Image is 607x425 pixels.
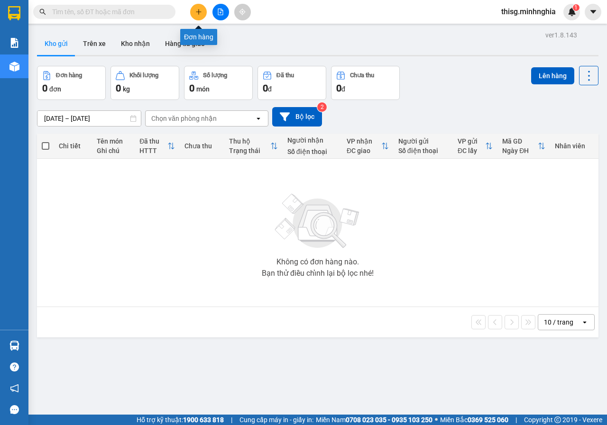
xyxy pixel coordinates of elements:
[183,416,224,424] strong: 1900 633 818
[258,66,326,100] button: Đã thu0đ
[316,415,432,425] span: Miền Nam
[239,9,246,15] span: aim
[42,82,47,94] span: 0
[502,147,538,154] div: Ngày ĐH
[458,137,485,145] div: VP gửi
[37,32,75,55] button: Kho gửi
[453,134,497,159] th: Toggle SortBy
[229,137,270,145] div: Thu hộ
[574,4,578,11] span: 1
[49,85,61,93] span: đơn
[502,137,538,145] div: Mã GD
[287,136,337,144] div: Người nhận
[10,384,19,393] span: notification
[263,82,268,94] span: 0
[341,85,345,93] span: đ
[331,66,400,100] button: Chưa thu0đ
[497,134,550,159] th: Toggle SortBy
[10,405,19,414] span: message
[573,4,579,11] sup: 1
[196,85,210,93] span: món
[494,6,563,18] span: thisg.minhnghia
[568,8,576,16] img: icon-new-feature
[212,4,229,20] button: file-add
[515,415,517,425] span: |
[544,317,573,327] div: 10 / trang
[276,72,294,79] div: Đã thu
[398,137,448,145] div: Người gửi
[8,6,20,20] img: logo-vxr
[10,362,19,371] span: question-circle
[139,147,167,154] div: HTTT
[554,416,561,423] span: copyright
[268,85,272,93] span: đ
[9,62,19,72] img: warehouse-icon
[398,147,448,154] div: Số điện thoại
[189,82,194,94] span: 0
[37,66,106,100] button: Đơn hàng0đơn
[276,258,359,266] div: Không có đơn hàng nào.
[113,32,157,55] button: Kho nhận
[239,415,313,425] span: Cung cấp máy in - giấy in:
[229,147,270,154] div: Trạng thái
[581,318,589,326] svg: open
[531,67,574,84] button: Lên hàng
[123,85,130,93] span: kg
[458,147,485,154] div: ĐC lấy
[97,147,130,154] div: Ghi chú
[129,72,158,79] div: Khối lượng
[270,188,365,254] img: svg+xml;base64,PHN2ZyBjbGFzcz0ibGlzdC1wbHVnX19zdmciIHhtbG5zPSJodHRwOi8vd3d3LnczLm9yZy8yMDAwL3N2Zy...
[545,30,577,40] div: ver 1.8.143
[56,72,82,79] div: Đơn hàng
[555,142,594,150] div: Nhân viên
[217,9,224,15] span: file-add
[262,270,374,277] div: Bạn thử điều chỉnh lại bộ lọc nhé!
[255,115,262,122] svg: open
[190,4,207,20] button: plus
[231,415,232,425] span: |
[347,137,381,145] div: VP nhận
[110,66,179,100] button: Khối lượng0kg
[37,111,141,126] input: Select a date range.
[585,4,601,20] button: caret-down
[139,137,167,145] div: Đã thu
[157,32,212,55] button: Hàng đã giao
[347,147,381,154] div: ĐC giao
[224,134,283,159] th: Toggle SortBy
[272,107,322,127] button: Bộ lọc
[468,416,508,424] strong: 0369 525 060
[9,38,19,48] img: solution-icon
[116,82,121,94] span: 0
[336,82,341,94] span: 0
[287,148,337,155] div: Số điện thoại
[195,9,202,15] span: plus
[234,4,251,20] button: aim
[151,114,217,123] div: Chọn văn phòng nhận
[342,134,394,159] th: Toggle SortBy
[52,7,164,17] input: Tìm tên, số ĐT hoặc mã đơn
[39,9,46,15] span: search
[440,415,508,425] span: Miền Bắc
[435,418,438,422] span: ⚪️
[184,142,220,150] div: Chưa thu
[137,415,224,425] span: Hỗ trợ kỹ thuật:
[75,32,113,55] button: Trên xe
[350,72,374,79] div: Chưa thu
[135,134,179,159] th: Toggle SortBy
[203,72,227,79] div: Số lượng
[589,8,598,16] span: caret-down
[346,416,432,424] strong: 0708 023 035 - 0935 103 250
[59,142,87,150] div: Chi tiết
[97,137,130,145] div: Tên món
[184,66,253,100] button: Số lượng0món
[9,341,19,351] img: warehouse-icon
[317,102,327,112] sup: 2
